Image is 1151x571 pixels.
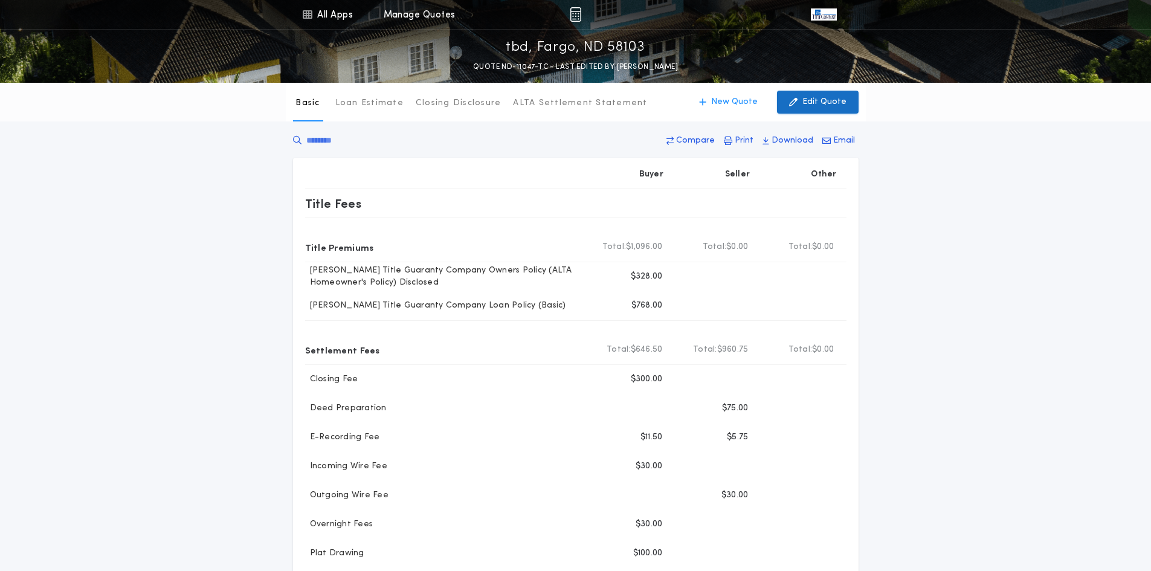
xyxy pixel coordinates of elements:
[506,38,645,57] p: tbd, Fargo, ND 58103
[295,97,320,109] p: Basic
[640,431,663,444] p: $11.50
[812,344,834,356] span: $0.00
[636,460,663,473] p: $30.00
[305,431,380,444] p: E-Recording Fee
[631,271,663,283] p: $328.00
[305,547,364,560] p: Plat Drawing
[416,97,501,109] p: Closing Disclosure
[802,96,846,108] p: Edit Quote
[305,265,587,289] p: [PERSON_NAME] Title Guaranty Company Owners Policy (ALTA Homeowner's Policy) Disclosed
[305,194,362,213] p: Title Fees
[305,402,387,415] p: Deed Preparation
[631,373,663,386] p: $300.00
[703,241,727,253] b: Total:
[812,241,834,253] span: $0.00
[305,373,358,386] p: Closing Fee
[305,489,389,502] p: Outgoing Wire Fee
[305,460,387,473] p: Incoming Wire Fee
[788,344,813,356] b: Total:
[717,344,749,356] span: $960.75
[631,300,663,312] p: $768.00
[607,344,631,356] b: Total:
[570,7,581,22] img: img
[335,97,404,109] p: Loan Estimate
[788,241,813,253] b: Total:
[676,135,715,147] p: Compare
[513,97,647,109] p: ALTA Settlement Statement
[811,8,836,21] img: vs-icon
[720,130,757,152] button: Print
[639,169,663,181] p: Buyer
[305,237,374,257] p: Title Premiums
[735,135,753,147] p: Print
[727,431,748,444] p: $5.75
[721,489,749,502] p: $30.00
[305,518,373,531] p: Overnight Fees
[636,518,663,531] p: $30.00
[711,96,758,108] p: New Quote
[833,135,855,147] p: Email
[305,340,380,360] p: Settlement Fees
[602,241,627,253] b: Total:
[819,130,859,152] button: Email
[633,547,663,560] p: $100.00
[631,344,663,356] span: $646.50
[772,135,813,147] p: Download
[687,91,770,114] button: New Quote
[473,61,678,73] p: QUOTE ND-11047-TC - LAST EDITED BY [PERSON_NAME]
[811,169,836,181] p: Other
[777,91,859,114] button: Edit Quote
[626,241,662,253] span: $1,096.00
[663,130,718,152] button: Compare
[693,344,717,356] b: Total:
[759,130,817,152] button: Download
[305,300,566,312] p: [PERSON_NAME] Title Guaranty Company Loan Policy (Basic)
[722,402,749,415] p: $75.00
[726,241,748,253] span: $0.00
[725,169,750,181] p: Seller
